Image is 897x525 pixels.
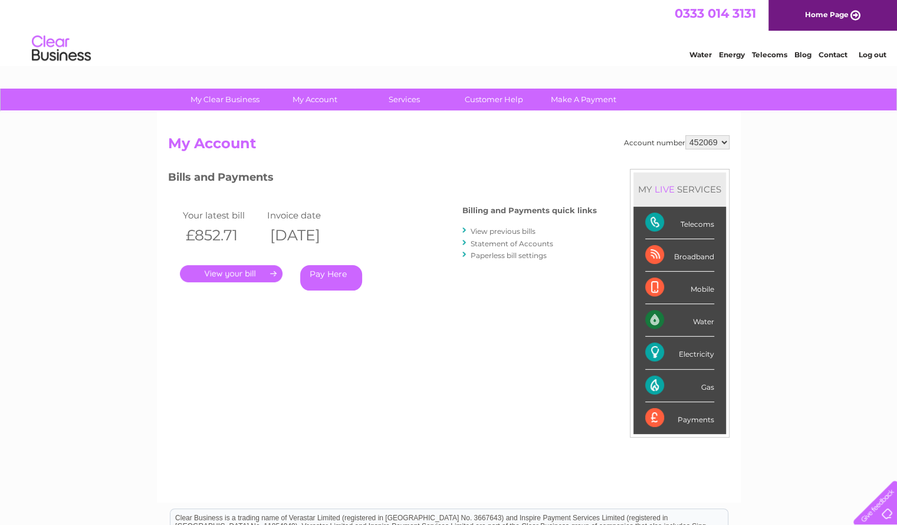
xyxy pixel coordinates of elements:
div: Gas [645,370,714,402]
a: Pay Here [300,265,362,291]
a: View previous bills [471,227,535,236]
div: Telecoms [645,207,714,239]
a: Paperless bill settings [471,251,547,260]
a: Statement of Accounts [471,239,553,248]
div: Account number [624,135,730,149]
a: . [180,265,282,282]
div: MY SERVICES [633,172,726,206]
a: Blog [794,50,811,59]
a: My Account [266,89,363,110]
div: Broadband [645,239,714,272]
div: Electricity [645,337,714,369]
div: LIVE [652,184,677,195]
a: Contact [819,50,847,59]
a: Water [689,50,712,59]
td: Your latest bill [180,207,265,223]
div: Payments [645,402,714,434]
h2: My Account [168,135,730,158]
h4: Billing and Payments quick links [462,206,597,215]
a: Services [356,89,453,110]
div: Water [645,304,714,337]
a: 0333 014 3131 [675,6,756,21]
div: Mobile [645,272,714,304]
a: Make A Payment [535,89,632,110]
a: Customer Help [445,89,543,110]
img: logo.png [31,31,91,67]
th: £852.71 [180,223,265,247]
h3: Bills and Payments [168,169,597,190]
td: Invoice date [264,207,349,223]
a: Energy [719,50,745,59]
div: Clear Business is a trading name of Verastar Limited (registered in [GEOGRAPHIC_DATA] No. 3667643... [170,6,728,57]
a: Telecoms [752,50,787,59]
a: Log out [858,50,886,59]
th: [DATE] [264,223,349,247]
a: My Clear Business [176,89,274,110]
